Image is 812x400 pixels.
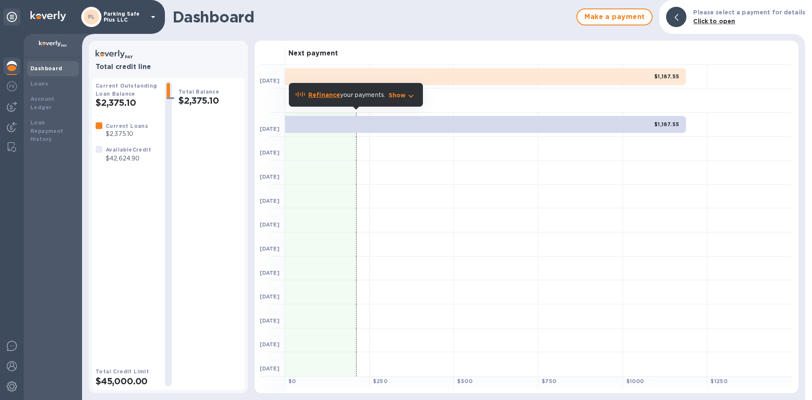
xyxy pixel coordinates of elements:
[178,95,241,106] h2: $2,375.10
[106,146,151,153] b: Available Credit
[693,9,805,16] b: Please select a payment for details
[260,270,280,276] b: [DATE]
[260,198,280,204] b: [DATE]
[3,8,20,25] div: Unpin categories
[626,378,644,384] b: $ 1000
[542,378,557,384] b: $ 750
[710,378,727,384] b: $ 1250
[260,174,280,180] b: [DATE]
[260,246,280,252] b: [DATE]
[96,63,241,71] h3: Total credit line
[106,123,148,129] b: Current Loans
[96,376,158,386] h2: $45,000.00
[96,83,157,97] b: Current Outstanding Loan Balance
[389,91,416,99] button: Show
[308,91,340,98] b: Refinance
[693,18,735,25] b: Click to open
[30,11,66,21] img: Logo
[576,8,653,25] button: Make a payment
[260,317,280,324] b: [DATE]
[260,149,280,156] b: [DATE]
[288,378,296,384] b: $ 0
[106,130,148,138] p: $2,375.10
[260,126,280,132] b: [DATE]
[308,91,385,99] p: your payments.
[288,50,338,58] h3: Next payment
[260,77,280,84] b: [DATE]
[654,121,680,127] b: $1,187.55
[654,73,680,80] b: $1,187.55
[373,378,388,384] b: $ 250
[178,88,219,95] b: Total Balance
[104,11,146,23] p: Parking Safe Plus LLC
[106,154,151,163] p: $42,624.90
[260,341,280,348] b: [DATE]
[96,97,158,108] h2: $2,375.10
[30,65,63,72] b: Dashboard
[260,365,280,372] b: [DATE]
[96,368,149,375] b: Total Credit Limit
[30,96,55,110] b: Account Ledger
[389,91,406,99] p: Show
[457,378,472,384] b: $ 500
[288,97,365,105] h3: Forecasted payments
[30,119,63,143] b: Loan Repayment History
[584,12,645,22] span: Make a payment
[260,221,280,228] b: [DATE]
[88,14,95,20] b: PL
[30,80,48,87] b: Loans
[7,81,17,91] img: Foreign exchange
[260,293,280,300] b: [DATE]
[173,8,572,26] h1: Dashboard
